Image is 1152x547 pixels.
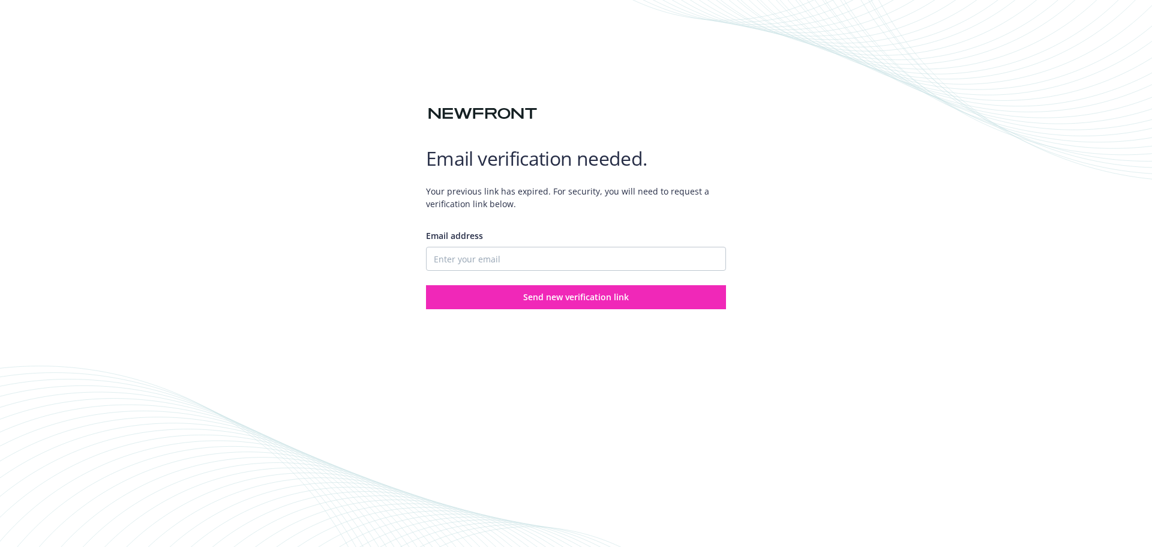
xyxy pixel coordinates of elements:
span: Email address [426,230,483,241]
span: Your previous link has expired. For security, you will need to request a verification link below. [426,175,726,220]
button: Send new verification link [426,285,726,309]
h1: Email verification needed. [426,147,726,171]
input: Enter your email [426,247,726,271]
span: Send new verification link [523,291,629,303]
img: Newfront logo [426,103,539,124]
